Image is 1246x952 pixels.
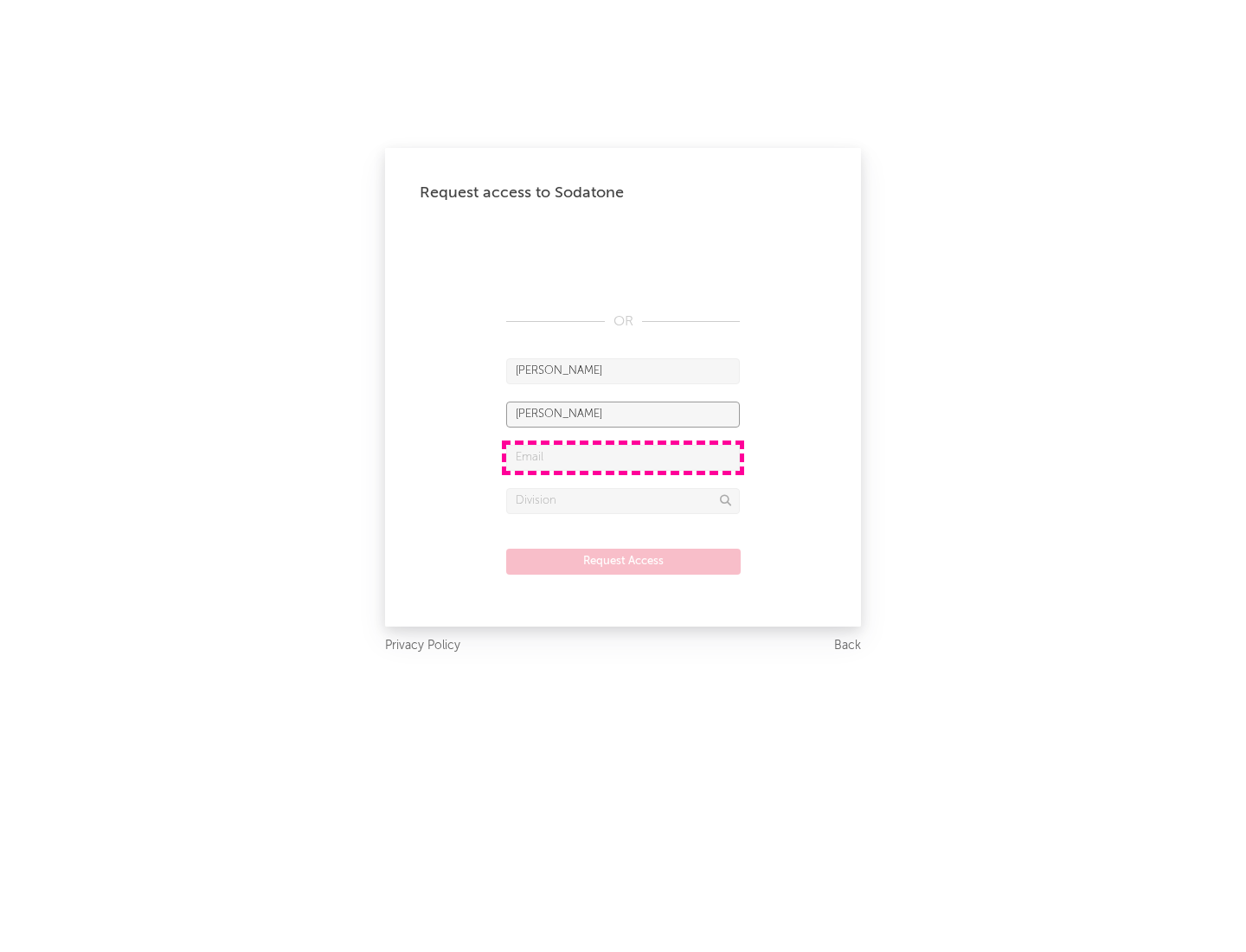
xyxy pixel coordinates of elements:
[506,402,740,428] input: Last Name
[506,549,741,575] button: Request Access
[834,635,861,657] a: Back
[385,635,460,657] a: Privacy Policy
[506,358,740,384] input: First Name
[420,183,826,203] div: Request access to Sodatone
[506,312,740,332] div: OR
[506,445,740,471] input: Email
[506,488,740,514] input: Division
